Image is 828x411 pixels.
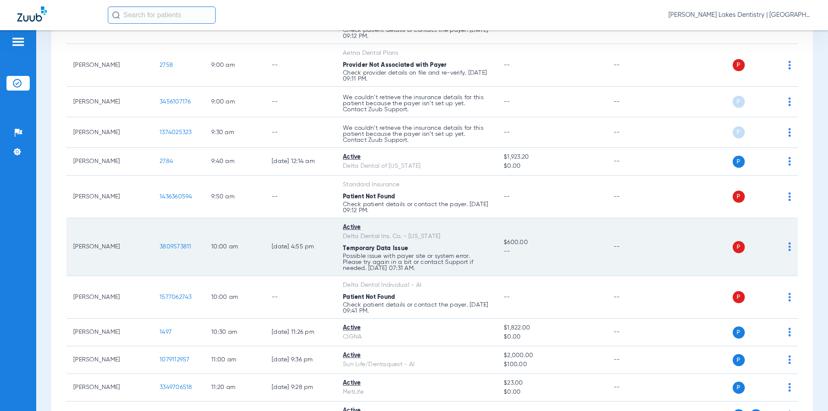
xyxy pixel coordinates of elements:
[204,218,265,276] td: 10:00 AM
[788,328,791,336] img: group-dot-blue.svg
[204,87,265,117] td: 9:00 AM
[504,247,599,256] span: --
[204,319,265,346] td: 10:30 AM
[504,388,599,397] span: $0.00
[112,11,120,19] img: Search Icon
[607,44,665,87] td: --
[204,148,265,176] td: 9:40 AM
[265,374,336,402] td: [DATE] 9:28 PM
[66,148,153,176] td: [PERSON_NAME]
[160,294,192,300] span: 1577062743
[11,37,25,47] img: hamburger-icon
[265,319,336,346] td: [DATE] 11:26 PM
[160,357,190,363] span: 1079112957
[504,294,510,300] span: --
[265,218,336,276] td: [DATE] 4:55 PM
[265,117,336,148] td: --
[788,97,791,106] img: group-dot-blue.svg
[607,374,665,402] td: --
[733,354,745,366] span: P
[785,370,828,411] iframe: Chat Widget
[607,148,665,176] td: --
[204,117,265,148] td: 9:30 AM
[343,201,490,213] p: Check patient details or contact the payer. [DATE] 09:12 PM.
[504,99,510,105] span: --
[607,117,665,148] td: --
[607,276,665,319] td: --
[265,176,336,218] td: --
[343,125,490,143] p: We couldn’t retrieve the insurance details for this patient because the payer isn’t set up yet. C...
[733,241,745,253] span: P
[788,128,791,137] img: group-dot-blue.svg
[343,194,395,200] span: Patient Not Found
[265,148,336,176] td: [DATE] 12:14 AM
[66,117,153,148] td: [PERSON_NAME]
[343,162,490,171] div: Delta Dental of [US_STATE]
[343,253,490,271] p: Possible issue with payer site or system error. Please try again in a bit or contact Support if n...
[733,326,745,339] span: P
[66,374,153,402] td: [PERSON_NAME]
[343,27,490,39] p: Check patient details or contact the payer. [DATE] 09:12 PM.
[204,176,265,218] td: 9:50 AM
[343,62,447,68] span: Provider Not Associated with Payer
[66,218,153,276] td: [PERSON_NAME]
[204,346,265,374] td: 11:00 AM
[343,70,490,82] p: Check provider details on file and re-verify. [DATE] 09:11 PM.
[160,384,192,390] span: 3349706518
[66,87,153,117] td: [PERSON_NAME]
[733,126,745,138] span: P
[788,157,791,166] img: group-dot-blue.svg
[504,351,599,360] span: $2,000.00
[66,176,153,218] td: [PERSON_NAME]
[160,244,191,250] span: 3809573811
[343,94,490,113] p: We couldn’t retrieve the insurance details for this patient because the payer isn’t set up yet. C...
[504,333,599,342] span: $0.00
[607,87,665,117] td: --
[343,323,490,333] div: Active
[343,351,490,360] div: Active
[265,276,336,319] td: --
[160,62,173,68] span: 2758
[788,242,791,251] img: group-dot-blue.svg
[504,379,599,388] span: $23.00
[66,44,153,87] td: [PERSON_NAME]
[733,59,745,71] span: P
[160,99,191,105] span: 3456107176
[733,291,745,303] span: P
[343,388,490,397] div: MetLife
[504,194,510,200] span: --
[204,276,265,319] td: 10:00 AM
[343,333,490,342] div: CIGNA
[733,156,745,168] span: P
[343,379,490,388] div: Active
[504,323,599,333] span: $1,822.00
[343,281,490,290] div: Delta Dental Individual - AI
[66,276,153,319] td: [PERSON_NAME]
[204,374,265,402] td: 11:20 AM
[343,302,490,314] p: Check patient details or contact the payer. [DATE] 09:41 PM.
[66,346,153,374] td: [PERSON_NAME]
[504,62,510,68] span: --
[733,382,745,394] span: P
[343,245,408,251] span: Temporary Data Issue
[733,191,745,203] span: P
[160,158,173,164] span: 2784
[607,218,665,276] td: --
[788,61,791,69] img: group-dot-blue.svg
[504,360,599,369] span: $100.00
[265,87,336,117] td: --
[160,329,172,335] span: 1497
[17,6,47,22] img: Zuub Logo
[788,192,791,201] img: group-dot-blue.svg
[265,346,336,374] td: [DATE] 9:36 PM
[343,232,490,241] div: Delta Dental Ins. Co. - [US_STATE]
[160,129,192,135] span: 1374025323
[607,176,665,218] td: --
[160,194,192,200] span: 1436360594
[204,44,265,87] td: 9:00 AM
[343,153,490,162] div: Active
[668,11,811,19] span: [PERSON_NAME] Lakes Dentistry | [GEOGRAPHIC_DATA]
[733,96,745,108] span: P
[788,355,791,364] img: group-dot-blue.svg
